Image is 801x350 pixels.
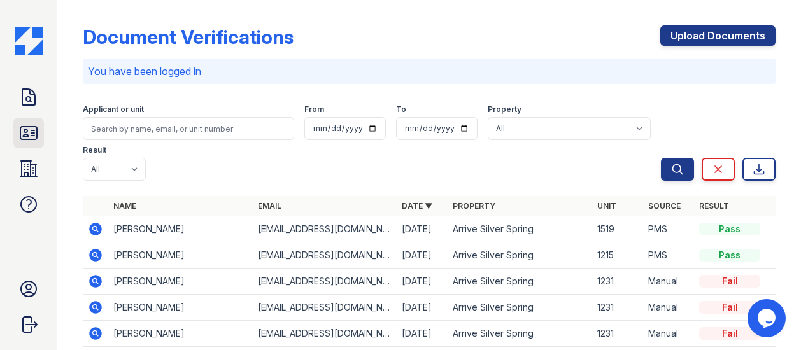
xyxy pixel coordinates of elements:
[83,145,106,155] label: Result
[592,295,643,321] td: 1231
[592,321,643,347] td: 1231
[643,321,694,347] td: Manual
[88,64,770,79] p: You have been logged in
[113,201,136,211] a: Name
[253,242,397,269] td: [EMAIL_ADDRESS][DOMAIN_NAME]
[396,104,406,115] label: To
[253,321,397,347] td: [EMAIL_ADDRESS][DOMAIN_NAME]
[402,201,432,211] a: Date ▼
[258,201,281,211] a: Email
[597,201,616,211] a: Unit
[643,216,694,242] td: PMS
[108,321,253,347] td: [PERSON_NAME]
[397,269,448,295] td: [DATE]
[83,25,294,48] div: Document Verifications
[108,295,253,321] td: [PERSON_NAME]
[83,117,294,140] input: Search by name, email, or unit number
[699,301,760,314] div: Fail
[592,269,643,295] td: 1231
[108,242,253,269] td: [PERSON_NAME]
[108,269,253,295] td: [PERSON_NAME]
[397,242,448,269] td: [DATE]
[643,295,694,321] td: Manual
[592,242,643,269] td: 1215
[748,299,788,337] iframe: chat widget
[448,216,592,242] td: Arrive Silver Spring
[699,201,729,211] a: Result
[253,295,397,321] td: [EMAIL_ADDRESS][DOMAIN_NAME]
[253,216,397,242] td: [EMAIL_ADDRESS][DOMAIN_NAME]
[699,327,760,340] div: Fail
[448,269,592,295] td: Arrive Silver Spring
[397,321,448,347] td: [DATE]
[699,275,760,288] div: Fail
[448,242,592,269] td: Arrive Silver Spring
[699,223,760,235] div: Pass
[660,25,776,46] a: Upload Documents
[15,27,43,55] img: CE_Icon_Blue-c292c112584629df590d857e76928e9f676e5b41ef8f769ba2f05ee15b207248.png
[448,295,592,321] td: Arrive Silver Spring
[253,269,397,295] td: [EMAIL_ADDRESS][DOMAIN_NAME]
[108,216,253,242] td: [PERSON_NAME]
[397,216,448,242] td: [DATE]
[643,242,694,269] td: PMS
[643,269,694,295] td: Manual
[648,201,681,211] a: Source
[448,321,592,347] td: Arrive Silver Spring
[83,104,144,115] label: Applicant or unit
[304,104,324,115] label: From
[397,295,448,321] td: [DATE]
[699,249,760,262] div: Pass
[488,104,521,115] label: Property
[592,216,643,242] td: 1519
[453,201,495,211] a: Property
